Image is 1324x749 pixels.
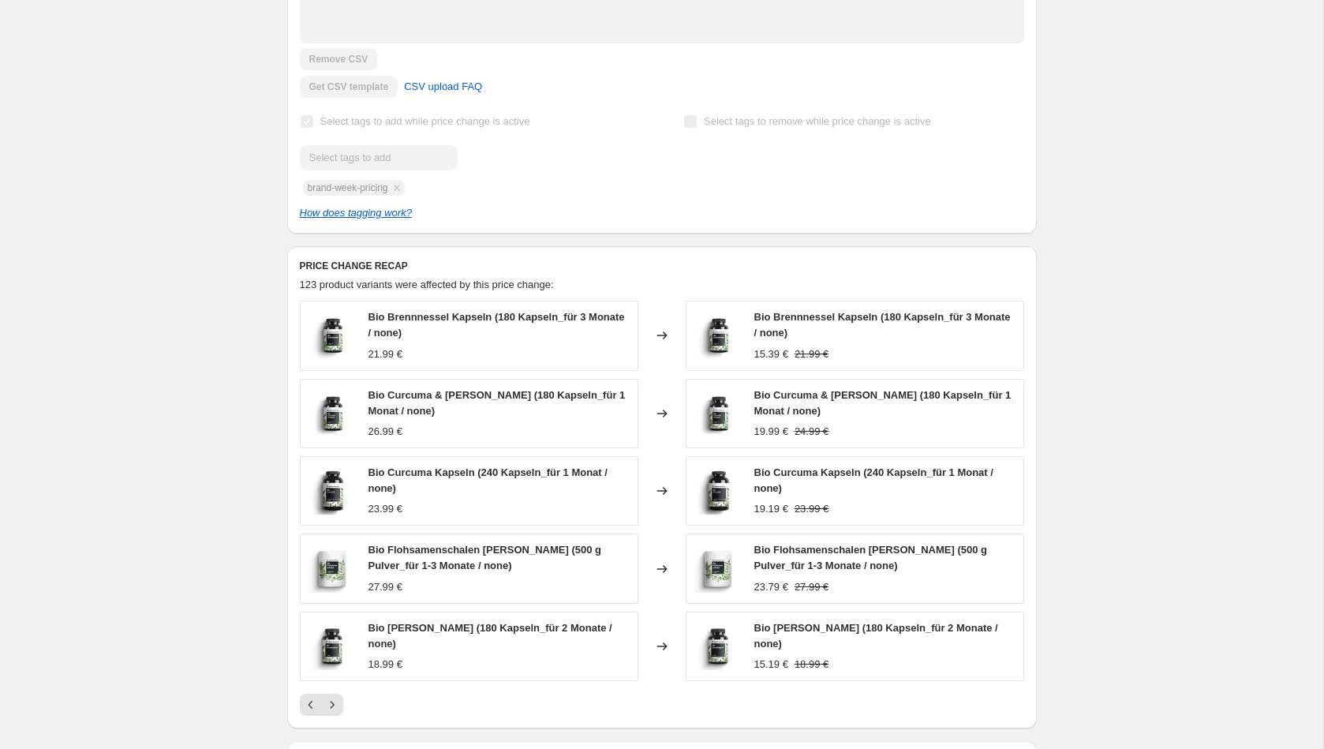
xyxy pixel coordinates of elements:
[368,622,612,650] span: Bio [PERSON_NAME] (180 Kapseln_für 2 Monate / none)
[754,579,788,595] div: 23.79 €
[704,115,931,127] span: Select tags to remove while price change is active
[795,501,828,517] strike: 23.99 €
[795,579,828,595] strike: 27.99 €
[309,312,356,359] img: bio-brennnessel-kapseln-18273-02-packshot-313177_80x.webp
[300,694,343,716] nav: Pagination
[309,545,356,593] img: bio-flohsamenschalen-pulver-15224-02-packshot_a_108c35dc-be0f-4e3f-b51b-9341f972a851-128990_80x.webp
[754,466,993,494] span: Bio Curcuma Kapseln (240 Kapseln_für 1 Monat / none)
[754,311,1011,339] span: Bio Brennnessel Kapseln (180 Kapseln_für 3 Monate / none)
[754,389,1012,417] span: Bio Curcuma & [PERSON_NAME] (180 Kapseln_für 1 Monat / none)
[795,657,828,672] strike: 18.99 €
[368,544,601,571] span: Bio Flohsamenschalen [PERSON_NAME] (500 g Pulver_für 1-3 Monate / none)
[300,694,322,716] button: Previous
[694,467,742,515] img: bio-curcuma-kapseln-15221-02-packshot_80x.webp
[309,623,356,670] img: bio-gerstengras-kapseln-20059-galeriebild-1_6245ed52-7a91-4dc4-a4e7-15a30b66da27-928207_80x.webp
[754,424,788,440] div: 19.99 €
[368,579,402,595] div: 27.99 €
[694,545,742,593] img: bio-flohsamenschalen-pulver-15224-02-packshot_a_108c35dc-be0f-4e3f-b51b-9341f972a851-128990_80x.webp
[754,657,788,672] div: 15.19 €
[300,145,458,170] input: Select tags to add
[368,501,402,517] div: 23.99 €
[321,694,343,716] button: Next
[368,657,402,672] div: 18.99 €
[309,390,356,437] img: bio-curcuma-ingwer-kapseln-15222-02-packshot-997816_80x.webp
[754,346,788,362] div: 15.39 €
[694,390,742,437] img: bio-curcuma-ingwer-kapseln-15222-02-packshot-997816_80x.webp
[300,260,1024,272] h6: PRICE CHANGE RECAP
[368,311,625,339] span: Bio Brennnessel Kapseln (180 Kapseln_für 3 Monate / none)
[694,312,742,359] img: bio-brennnessel-kapseln-18273-02-packshot-313177_80x.webp
[300,207,412,219] a: How does tagging work?
[395,74,492,99] a: CSV upload FAQ
[754,544,987,571] span: Bio Flohsamenschalen [PERSON_NAME] (500 g Pulver_für 1-3 Monate / none)
[694,623,742,670] img: bio-gerstengras-kapseln-20059-galeriebild-1_6245ed52-7a91-4dc4-a4e7-15a30b66da27-928207_80x.webp
[368,346,402,362] div: 21.99 €
[795,424,828,440] strike: 24.99 €
[368,466,608,494] span: Bio Curcuma Kapseln (240 Kapseln_für 1 Monat / none)
[309,467,356,515] img: bio-curcuma-kapseln-15221-02-packshot_80x.webp
[368,424,402,440] div: 26.99 €
[368,389,626,417] span: Bio Curcuma & [PERSON_NAME] (180 Kapseln_für 1 Monat / none)
[754,501,788,517] div: 19.19 €
[754,622,998,650] span: Bio [PERSON_NAME] (180 Kapseln_für 2 Monate / none)
[320,115,530,127] span: Select tags to add while price change is active
[795,346,828,362] strike: 21.99 €
[300,279,554,290] span: 123 product variants were affected by this price change:
[404,79,482,95] span: CSV upload FAQ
